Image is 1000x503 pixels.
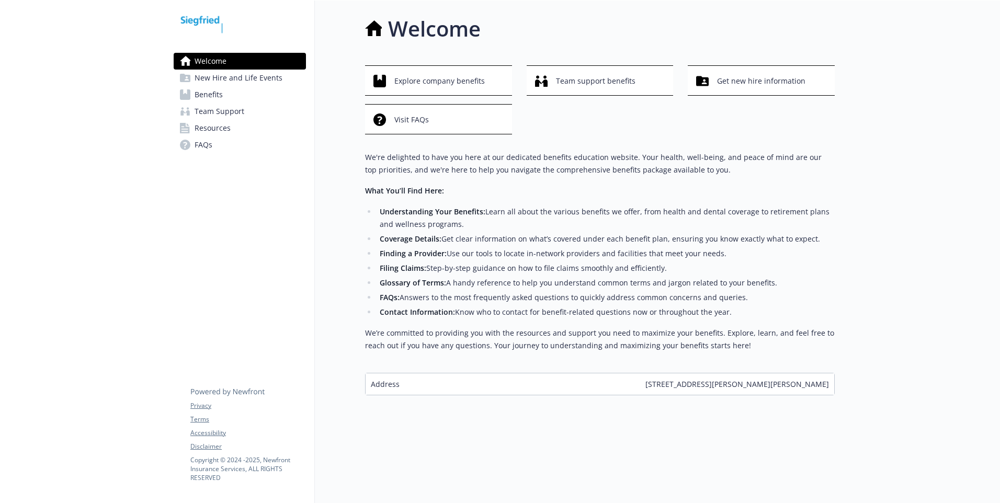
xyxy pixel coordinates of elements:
strong: What You’ll Find Here: [365,186,444,196]
button: Visit FAQs [365,104,512,134]
a: Welcome [174,53,306,70]
strong: FAQs: [380,292,400,302]
strong: Coverage Details: [380,234,441,244]
a: Accessibility [190,428,305,438]
span: Get new hire information [717,71,805,91]
p: We're delighted to have you here at our dedicated benefits education website. Your health, well-b... [365,151,835,176]
li: Answers to the most frequently asked questions to quickly address common concerns and queries. [377,291,835,304]
a: FAQs [174,136,306,153]
a: Benefits [174,86,306,103]
a: Terms [190,415,305,424]
button: Explore company benefits [365,65,512,96]
button: Team support benefits [527,65,674,96]
a: New Hire and Life Events [174,70,306,86]
li: Get clear information on what’s covered under each benefit plan, ensuring you know exactly what t... [377,233,835,245]
li: Know who to contact for benefit-related questions now or throughout the year. [377,306,835,318]
a: Team Support [174,103,306,120]
span: Explore company benefits [394,71,485,91]
li: Use our tools to locate in-network providers and facilities that meet your needs. [377,247,835,260]
span: Address [371,379,400,390]
a: Disclaimer [190,442,305,451]
li: Learn all about the various benefits we offer, from health and dental coverage to retirement plan... [377,205,835,231]
strong: Filing Claims: [380,263,426,273]
h1: Welcome [388,13,481,44]
li: Step-by-step guidance on how to file claims smoothly and efficiently. [377,262,835,275]
span: Benefits [195,86,223,103]
p: We’re committed to providing you with the resources and support you need to maximize your benefit... [365,327,835,352]
strong: Glossary of Terms: [380,278,446,288]
span: Team support benefits [556,71,635,91]
strong: Contact Information: [380,307,455,317]
span: Team Support [195,103,244,120]
p: Copyright © 2024 - 2025 , Newfront Insurance Services, ALL RIGHTS RESERVED [190,455,305,482]
strong: Understanding Your Benefits: [380,207,485,216]
button: Get new hire information [688,65,835,96]
span: Welcome [195,53,226,70]
a: Privacy [190,401,305,410]
span: Resources [195,120,231,136]
li: A handy reference to help you understand common terms and jargon related to your benefits. [377,277,835,289]
a: Resources [174,120,306,136]
span: [STREET_ADDRESS][PERSON_NAME][PERSON_NAME] [645,379,829,390]
span: Visit FAQs [394,110,429,130]
span: FAQs [195,136,212,153]
span: New Hire and Life Events [195,70,282,86]
strong: Finding a Provider: [380,248,447,258]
